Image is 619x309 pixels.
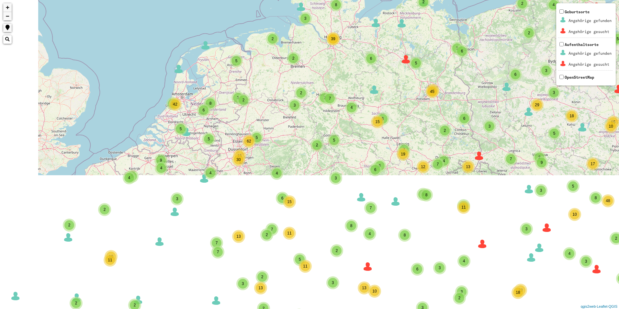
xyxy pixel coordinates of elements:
span: 3 [332,280,334,285]
input: OpenStreetMap [559,75,564,79]
img: Aufenthaltsorte_1_Angeh%C3%B6rigegesucht1.png [559,60,567,68]
span: 6 [416,267,419,271]
span: OpenStreetMap [565,75,594,80]
span: 3 [461,290,463,294]
span: 19 [401,152,405,156]
span: 4 [128,176,130,180]
span: 2 [615,236,617,241]
input: AufenthaltsorteAngehörige gefundenAngehörige gesucht [559,42,564,46]
span: 9 [541,160,543,165]
span: 6 [514,72,517,77]
a: QGIS [608,304,617,308]
span: 7 [437,162,439,166]
span: 6 [463,116,466,121]
img: Aufenthaltsorte_1_Angeh%C3%B6rigegefunden0.png [559,49,567,57]
span: 2 [104,207,106,212]
span: 5 [180,127,182,131]
span: 3 [237,96,239,100]
span: 15 [237,154,242,158]
span: 8 [404,233,406,237]
span: 4 [463,259,465,263]
span: 8 [425,193,428,197]
span: Geburtsorte [558,9,613,38]
span: 30 [236,157,241,162]
span: 2 [242,98,245,102]
span: 7 [271,227,273,232]
span: 5 [299,257,301,262]
span: 2 [336,248,338,253]
span: 2 [261,275,264,279]
span: 5 [235,59,238,63]
span: 18 [569,114,574,118]
span: Aufenthaltsorte [558,42,613,70]
span: 2 [444,128,446,133]
span: 3 [176,197,178,201]
span: 8 [209,101,212,106]
span: 8 [335,3,337,7]
span: 13 [236,234,241,239]
a: Leaflet [597,304,607,308]
span: 7 [510,157,512,161]
span: 5 [553,131,556,136]
span: 3 [304,16,307,21]
span: 5 [256,135,258,140]
span: 10 [372,289,377,293]
span: 3 [294,103,296,108]
span: 7 [370,206,372,210]
td: Angehörige gesucht [568,27,612,37]
span: 2 [538,155,541,160]
span: 7 [217,250,219,254]
span: 15 [375,120,379,124]
span: 2 [316,143,318,147]
span: 4 [351,105,353,110]
span: 4 [209,171,212,175]
span: 18 [516,290,520,295]
span: 5 [617,37,619,41]
span: 2 [68,223,71,227]
span: 5 [572,184,574,189]
a: Zoom in [3,3,12,12]
span: 6 [374,167,377,172]
span: 5 [333,138,335,143]
span: 13 [466,165,470,169]
span: 5 [379,164,381,168]
span: 2 [134,303,136,307]
span: 42 [173,102,177,107]
span: 2 [458,296,461,300]
span: 15 [287,200,291,204]
td: Angehörige gefunden [568,16,612,26]
span: 3 [545,68,547,73]
span: 3 [525,227,528,231]
a: qgis2web [581,304,596,308]
span: 45 [430,89,434,94]
span: 8 [595,196,597,200]
span: 2 [266,233,268,237]
span: 3 [335,176,337,180]
span: 6 [281,196,284,200]
span: 2 [456,46,458,51]
span: 2 [292,56,295,61]
span: 5 [208,137,210,141]
td: Angehörige gefunden [568,48,612,59]
span: 3 [540,188,542,193]
td: Angehörige gesucht [568,59,612,70]
span: 4 [369,232,371,236]
span: 3 [242,281,244,286]
span: 2 [75,301,77,305]
span: 4 [553,3,555,7]
span: 4 [568,251,571,256]
span: 12 [421,165,425,169]
span: 7 [403,147,405,152]
a: Zoom out [3,12,12,20]
span: 2 [272,37,274,41]
span: 10 [572,212,577,217]
span: 29 [535,103,539,107]
span: 13 [258,286,263,290]
span: 2 [324,96,326,100]
span: 7 [329,96,331,101]
span: 11 [303,264,307,269]
span: 13 [362,286,366,290]
span: 4 [443,159,445,163]
span: 9 [160,158,162,163]
span: 5 [382,117,384,121]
